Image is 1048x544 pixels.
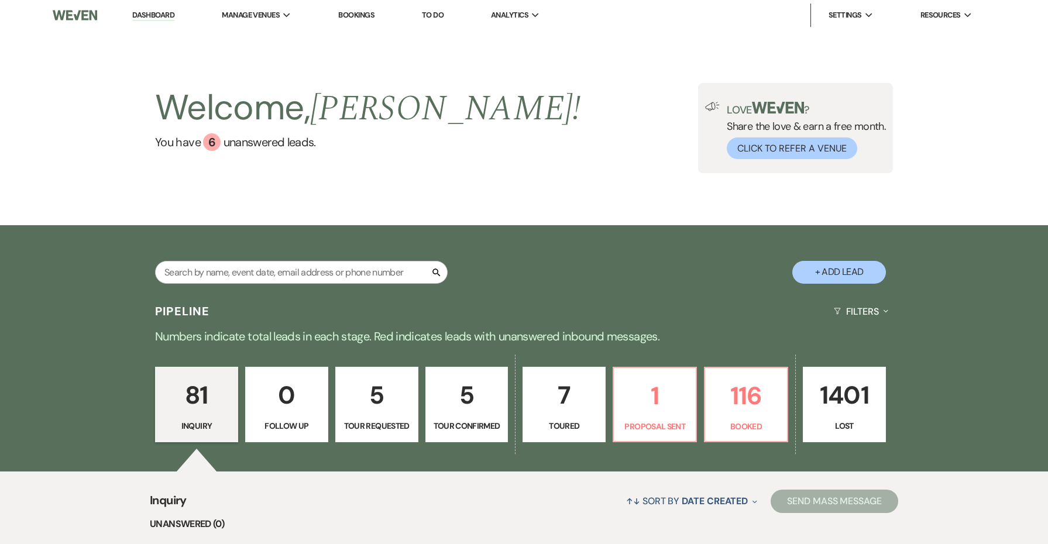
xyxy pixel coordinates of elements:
p: Inquiry [163,419,231,432]
img: Weven Logo [53,3,97,27]
a: 1Proposal Sent [613,367,697,443]
span: Manage Venues [222,9,280,21]
input: Search by name, event date, email address or phone number [155,261,448,284]
span: Settings [829,9,862,21]
a: 5Tour Confirmed [425,367,508,443]
p: Proposal Sent [621,420,689,433]
p: 7 [530,376,598,415]
a: Bookings [338,10,374,20]
a: 81Inquiry [155,367,238,443]
span: Date Created [682,495,748,507]
p: 5 [433,376,501,415]
button: Send Mass Message [771,490,898,513]
span: Analytics [491,9,528,21]
h2: Welcome, [155,83,580,133]
p: Numbers indicate total leads in each stage. Red indicates leads with unanswered inbound messages. [103,327,946,346]
p: 1401 [810,376,878,415]
a: 116Booked [704,367,788,443]
h3: Pipeline [155,303,210,319]
span: Inquiry [150,491,187,517]
button: Filters [829,296,893,327]
div: 6 [203,133,221,151]
p: 116 [712,376,780,415]
span: [PERSON_NAME] ! [310,82,580,136]
img: loud-speaker-illustration.svg [705,102,720,111]
a: 0Follow Up [245,367,328,443]
span: Resources [920,9,961,21]
a: You have 6 unanswered leads. [155,133,580,151]
span: ↑↓ [626,495,640,507]
a: 1401Lost [803,367,886,443]
p: Booked [712,420,780,433]
p: Lost [810,419,878,432]
p: Follow Up [253,419,321,432]
p: Tour Confirmed [433,419,501,432]
li: Unanswered (0) [150,517,898,532]
div: Share the love & earn a free month. [720,102,886,159]
img: weven-logo-green.svg [752,102,804,113]
button: + Add Lead [792,261,886,284]
button: Click to Refer a Venue [727,137,857,159]
a: 5Tour Requested [335,367,418,443]
p: 5 [343,376,411,415]
p: Toured [530,419,598,432]
p: 81 [163,376,231,415]
a: 7Toured [523,367,606,443]
button: Sort By Date Created [621,486,762,517]
a: To Do [422,10,444,20]
p: 1 [621,376,689,415]
p: Love ? [727,102,886,115]
p: 0 [253,376,321,415]
a: Dashboard [132,10,174,21]
p: Tour Requested [343,419,411,432]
